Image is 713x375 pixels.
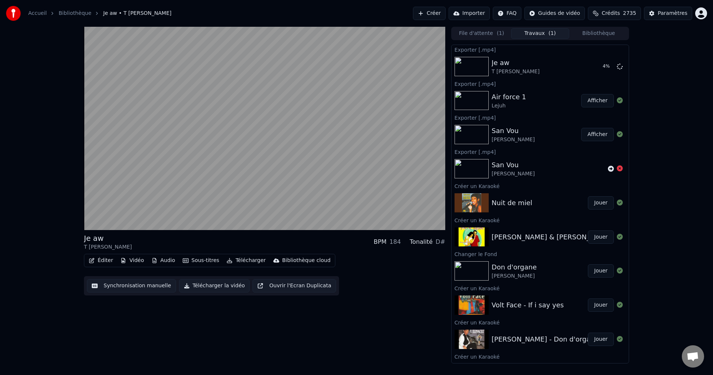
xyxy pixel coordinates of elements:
button: Afficher [581,128,614,141]
button: Importer [449,7,490,20]
div: 184 [390,237,401,246]
div: San Vou [492,160,535,170]
div: [PERSON_NAME] [492,136,535,143]
div: BPM [374,237,386,246]
button: Jouer [588,264,614,278]
span: Je aw • T [PERSON_NAME] [103,10,172,17]
div: [PERSON_NAME] & [PERSON_NAME] - Fe vit (Reviens moi) [492,232,685,242]
button: Éditer [86,255,116,266]
nav: breadcrumb [28,10,172,17]
button: Jouer [588,333,614,346]
img: youka [6,6,21,21]
button: Sous-titres [180,255,222,266]
div: [PERSON_NAME] [492,272,537,280]
div: Exporter [.mp4] [452,79,629,88]
div: Créer un Karaoké [452,181,629,190]
button: Synchronisation manuelle [87,279,176,292]
button: Vidéo [117,255,147,266]
button: Paramètres [644,7,692,20]
div: Exporter [.mp4] [452,113,629,122]
button: Jouer [588,230,614,244]
div: Changer le Fond [452,249,629,258]
span: ( 1 ) [497,30,504,37]
div: Exporter [.mp4] [452,45,629,54]
button: FAQ [493,7,521,20]
div: Exporter [.mp4] [452,147,629,156]
button: Jouer [588,298,614,312]
span: Crédits [602,10,620,17]
button: Ouvrir l'Ecran Duplicata [253,279,336,292]
button: Télécharger [224,255,268,266]
span: 2735 [623,10,637,17]
div: Je aw [84,233,132,243]
div: T [PERSON_NAME] [84,243,132,251]
a: Ouvrir le chat [682,345,704,368]
div: Je aw [492,58,540,68]
span: ( 1 ) [548,30,556,37]
button: Bibliothèque [569,28,628,39]
div: Créer un Karaoké [452,318,629,327]
div: Lejuh [492,102,526,110]
div: Volt Face - If i say yes [492,300,564,310]
button: File d'attente [452,28,511,39]
div: Tonalité [410,237,433,246]
button: Audio [149,255,178,266]
button: Guides de vidéo [524,7,585,20]
button: Télécharger la vidéo [179,279,250,292]
button: Travaux [511,28,570,39]
div: San Vou [492,126,535,136]
div: Créer un Karaoké [452,216,629,224]
div: D# [436,237,445,246]
button: Créer [413,7,446,20]
button: Crédits2735 [588,7,641,20]
div: [PERSON_NAME] - Don d'organe [492,334,599,345]
div: Bibliothèque cloud [282,257,331,264]
button: Afficher [581,94,614,107]
div: Créer un Karaoké [452,284,629,292]
div: Créer un Karaoké [452,352,629,361]
div: Don d'organe [492,262,537,272]
div: T [PERSON_NAME] [492,68,540,75]
div: 4 % [603,64,614,69]
div: Nuit de miel [492,198,533,208]
a: Bibliothèque [59,10,91,17]
a: Accueil [28,10,47,17]
div: Paramètres [658,10,687,17]
div: Air force 1 [492,92,526,102]
button: Jouer [588,196,614,210]
div: [PERSON_NAME] [492,170,535,178]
